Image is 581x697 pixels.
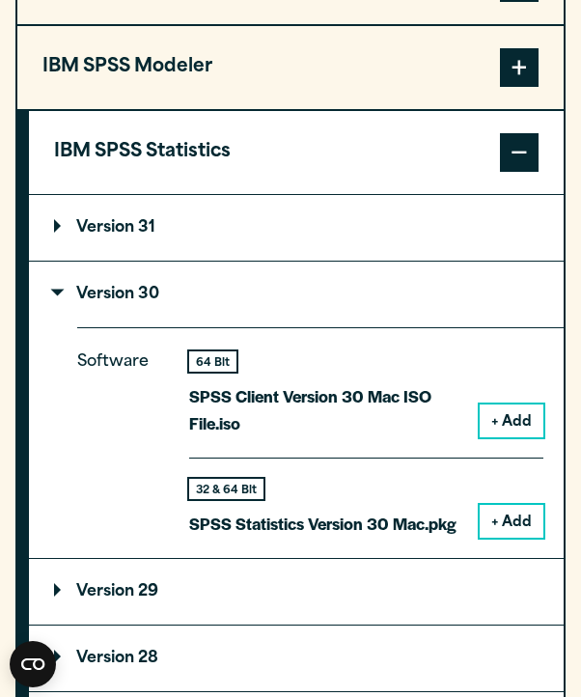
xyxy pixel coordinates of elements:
[189,351,236,372] div: 64 Bit
[480,505,543,538] button: + Add
[189,510,456,538] p: SPSS Statistics Version 30 Mac.pkg
[29,626,564,691] summary: Version 28
[77,348,164,522] p: Software
[480,404,543,437] button: + Add
[29,262,564,327] summary: Version 30
[54,287,159,302] p: Version 30
[29,559,564,625] summary: Version 29
[29,111,564,194] button: IBM SPSS Statistics
[10,641,56,687] button: Open CMP widget
[17,26,564,109] button: IBM SPSS Modeler
[54,651,158,666] p: Version 28
[10,641,56,687] div: CookieBot Widget Contents
[10,641,56,687] svg: CookieBot Widget Icon
[189,479,263,499] div: 32 & 64 Bit
[29,195,564,261] summary: Version 31
[189,382,464,438] p: SPSS Client Version 30 Mac ISO File.iso
[54,220,155,236] p: Version 31
[54,584,158,599] p: Version 29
